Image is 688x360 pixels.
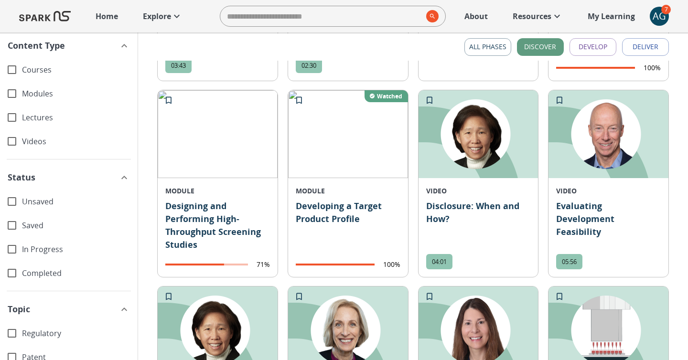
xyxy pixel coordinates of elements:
span: Regulatory [22,328,130,339]
p: Watched [377,92,402,100]
button: Develop [570,38,616,56]
span: Courses [22,64,130,75]
svg: Add to My Learning [555,292,564,301]
button: search [422,6,439,26]
img: e65b9a7d6b3b41a0bc8fd421de2b8c2d.png [158,90,278,178]
img: 1961034915-30b186010724e798e7e9a3690bc812a65dfe8e9ee2145eb088a2845161684e28-d [548,90,668,178]
svg: Add to My Learning [425,95,434,105]
p: VIDEO [426,186,531,196]
a: About [460,6,493,27]
span: Content Type [8,39,65,52]
p: Evaluating Development Feasibility [556,200,661,246]
p: MODULE [296,186,400,196]
p: Developing a Target Product Profile [296,200,400,252]
p: 100% [383,260,400,269]
p: Resources [513,11,551,22]
p: MODULE [165,186,270,196]
img: Logo of SPARK at Stanford [19,5,71,28]
span: 04:01 [426,257,452,266]
button: Deliver [622,38,669,56]
span: 02:30 [296,61,322,70]
span: completion progress of user [556,67,635,69]
p: 100% [644,63,661,73]
span: completion progress of user [165,264,248,265]
span: Saved [22,220,130,231]
button: Discover [517,38,564,56]
a: Resources [508,6,568,27]
p: Disclosure: When and How? [426,200,531,246]
p: Designing and Performing High-Throughput Screening Studies [165,200,270,252]
p: About [464,11,488,22]
span: Modules [22,88,130,99]
p: 71% [257,260,270,269]
svg: Add to My Learning [294,95,304,105]
span: 05:56 [556,257,582,266]
svg: Add to My Learning [294,292,304,301]
div: AG [650,7,669,26]
p: Home [96,11,118,22]
button: account of current user [650,7,669,26]
p: VIDEO [556,186,661,196]
img: f1a7e4ea4c1246b58426d4de7b5376bf.png [288,90,408,178]
span: Lectures [22,112,130,123]
a: My Learning [583,6,640,27]
span: In Progress [22,244,130,255]
span: 7 [661,5,671,14]
svg: Add to My Learning [425,292,434,301]
span: Status [8,171,35,184]
img: 1961034854-0dda3b1fb632ee57380c000303c37c49142ff1242dbeee7a486f63904ee7203e-d [419,90,538,178]
span: completion progress of user [296,264,375,265]
p: My Learning [588,11,635,22]
svg: Add to My Learning [164,95,173,105]
span: Topic [8,303,30,316]
svg: Add to My Learning [164,292,173,301]
span: Videos [22,136,130,147]
svg: Add to My Learning [555,95,564,105]
span: Unsaved [22,196,130,207]
button: All Phases [464,38,511,56]
p: Explore [143,11,171,22]
span: Completed [22,268,130,279]
span: 03:43 [165,61,192,70]
a: Explore [138,6,187,27]
a: Home [91,6,123,27]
